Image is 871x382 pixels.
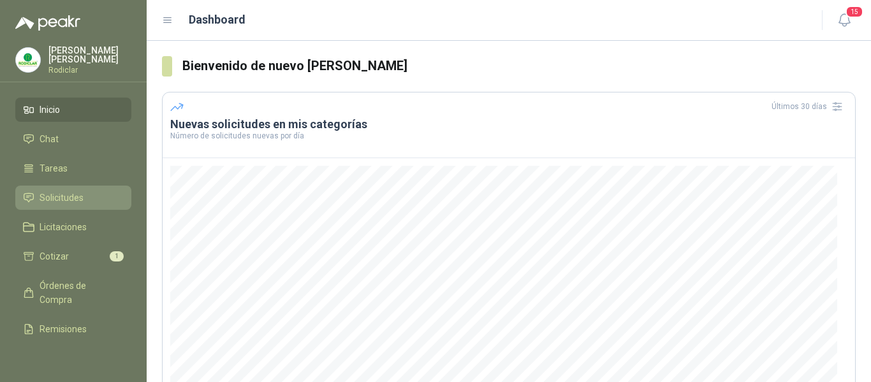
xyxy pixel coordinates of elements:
h3: Nuevas solicitudes en mis categorías [170,117,847,132]
a: Órdenes de Compra [15,274,131,312]
img: Company Logo [16,48,40,72]
span: Remisiones [40,322,87,336]
span: Solicitudes [40,191,84,205]
span: Chat [40,132,59,146]
img: Logo peakr [15,15,80,31]
p: Número de solicitudes nuevas por día [170,132,847,140]
h1: Dashboard [189,11,245,29]
div: Últimos 30 días [772,96,847,117]
span: Cotizar [40,249,69,263]
a: Solicitudes [15,186,131,210]
span: Órdenes de Compra [40,279,119,307]
p: [PERSON_NAME] [PERSON_NAME] [48,46,131,64]
span: Tareas [40,161,68,175]
a: Inicio [15,98,131,122]
span: 1 [110,251,124,261]
span: 15 [845,6,863,18]
span: Inicio [40,103,60,117]
a: Tareas [15,156,131,180]
span: Licitaciones [40,220,87,234]
a: Remisiones [15,317,131,341]
a: Configuración [15,346,131,371]
a: Cotizar1 [15,244,131,268]
a: Licitaciones [15,215,131,239]
p: Rodiclar [48,66,131,74]
h3: Bienvenido de nuevo [PERSON_NAME] [182,56,856,76]
a: Chat [15,127,131,151]
button: 15 [833,9,856,32]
